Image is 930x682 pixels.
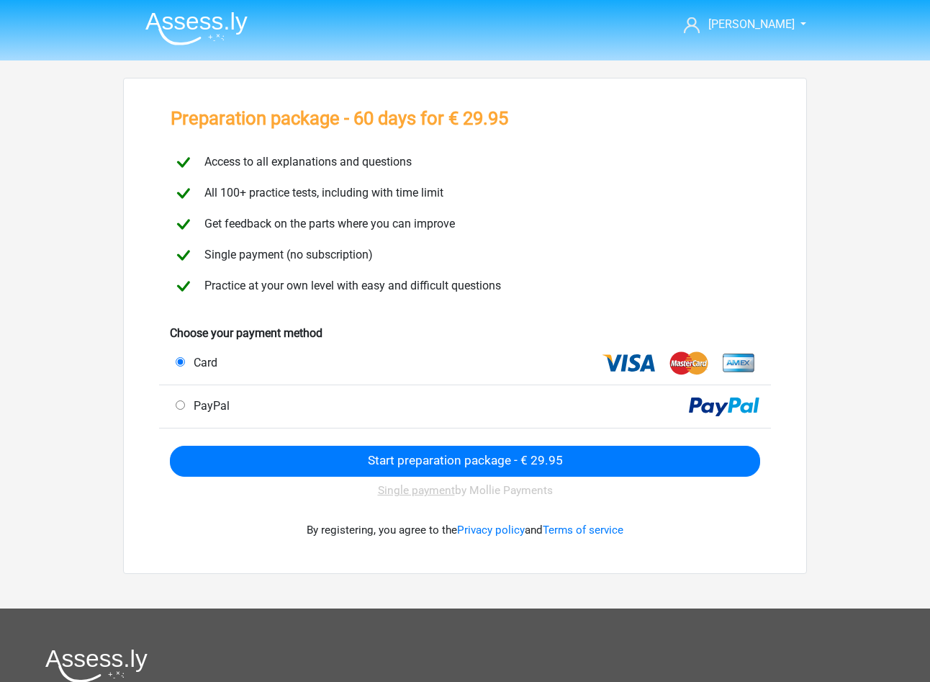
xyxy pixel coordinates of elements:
[543,524,623,537] a: Terms of service
[199,186,443,199] span: All 100+ practice tests, including with time limit
[170,326,322,340] b: Choose your payment method
[171,243,196,268] img: checkmark
[170,505,760,556] div: By registering, you agree to the and
[188,356,217,369] span: Card
[188,399,230,413] span: PayPal
[171,274,196,299] img: checkmark
[199,279,501,292] span: Practice at your own level with easy and difficult questions
[199,217,455,230] span: Get feedback on the parts where you can improve
[145,12,248,45] img: Assessly
[170,477,760,505] div: by Mollie Payments
[199,155,412,169] span: Access to all explanations and questions
[678,16,796,33] a: [PERSON_NAME]
[708,17,795,31] span: [PERSON_NAME]
[199,248,373,261] span: Single payment (no subscription)
[171,107,508,130] h3: Preparation package - 60 days for € 29.95
[457,524,525,537] a: Privacy policy
[170,446,760,477] input: Start preparation package - € 29.95
[171,150,196,175] img: checkmark
[378,484,455,497] u: Single payment
[171,181,196,206] img: checkmark
[171,212,196,237] img: checkmark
